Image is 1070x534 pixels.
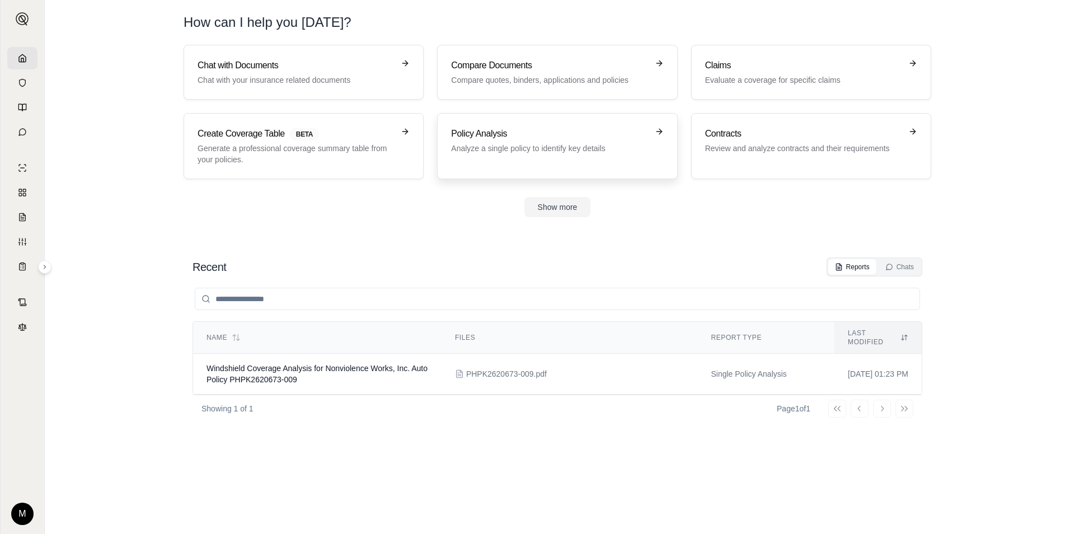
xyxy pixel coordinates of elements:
[442,322,698,354] th: Files
[16,12,29,26] img: Expand sidebar
[11,503,34,525] div: M
[7,255,37,278] a: Coverage Table
[451,74,647,86] p: Compare quotes, binders, applications and policies
[885,263,914,271] div: Chats
[38,260,51,274] button: Expand sidebar
[7,181,37,204] a: Policy Comparisons
[705,74,902,86] p: Evaluate a coverage for specific claims
[289,128,320,140] span: BETA
[451,59,647,72] h3: Compare Documents
[198,59,394,72] h3: Chat with Documents
[7,231,37,253] a: Custom Report
[7,157,37,179] a: Single Policy
[691,45,931,100] a: ClaimsEvaluate a coverage for specific claims
[198,74,394,86] p: Chat with your insurance related documents
[697,322,834,354] th: Report Type
[705,143,902,154] p: Review and analyze contracts and their requirements
[7,47,37,69] a: Home
[466,368,547,380] span: PHPK2620673-009.pdf
[7,96,37,119] a: Prompt Library
[184,13,931,31] h1: How can I help you [DATE]?
[879,259,921,275] button: Chats
[7,316,37,338] a: Legal Search Engine
[198,127,394,140] h3: Create Coverage Table
[697,354,834,395] td: Single Policy Analysis
[207,364,428,384] span: Windshield Coverage Analysis for Nonviolence Works, Inc. Auto Policy PHPK2620673-009
[437,113,677,179] a: Policy AnalysisAnalyze a single policy to identify key details
[828,259,876,275] button: Reports
[451,143,647,154] p: Analyze a single policy to identify key details
[207,333,428,342] div: Name
[848,329,908,346] div: Last modified
[7,206,37,228] a: Claim Coverage
[437,45,677,100] a: Compare DocumentsCompare quotes, binders, applications and policies
[7,291,37,313] a: Contract Analysis
[201,403,254,414] p: Showing 1 of 1
[193,259,226,275] h2: Recent
[11,8,34,30] button: Expand sidebar
[184,45,424,100] a: Chat with DocumentsChat with your insurance related documents
[705,59,902,72] h3: Claims
[451,127,647,140] h3: Policy Analysis
[691,113,931,179] a: ContractsReview and analyze contracts and their requirements
[184,113,424,179] a: Create Coverage TableBETAGenerate a professional coverage summary table from your policies.
[7,121,37,143] a: Chat
[777,403,810,414] div: Page 1 of 1
[7,72,37,94] a: Documents Vault
[705,127,902,140] h3: Contracts
[834,354,922,395] td: [DATE] 01:23 PM
[198,143,394,165] p: Generate a professional coverage summary table from your policies.
[835,263,870,271] div: Reports
[524,197,591,217] button: Show more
